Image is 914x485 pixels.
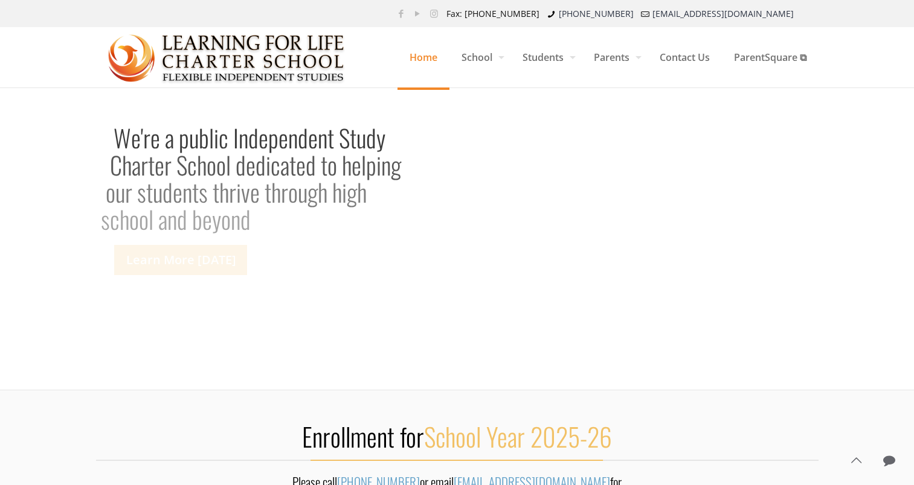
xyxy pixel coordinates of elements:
[147,335,152,350] div: d
[182,179,192,206] div: n
[167,335,172,350] div: e
[424,417,612,455] span: School Year 2025-26
[361,151,366,179] div: l
[342,179,347,206] div: i
[115,311,124,326] div: u
[132,151,141,179] div: a
[200,335,205,350] div: e
[318,179,327,206] div: h
[296,151,306,179] div: e
[141,151,148,179] div: r
[219,124,228,151] div: c
[193,287,199,311] div: e
[240,206,251,233] div: d
[143,124,150,151] div: r
[145,287,149,311] div: t
[182,335,187,350] div: g
[175,335,178,350] div: i
[195,335,200,350] div: g
[266,151,271,179] div: i
[158,206,167,233] div: a
[241,179,250,206] div: v
[327,151,337,179] div: o
[175,287,181,311] div: d
[137,179,146,206] div: s
[582,27,648,87] a: Parents
[347,179,357,206] div: g
[366,124,376,151] div: d
[187,151,197,179] div: c
[178,335,182,350] div: n
[231,206,240,233] div: n
[132,311,140,326] div: s
[135,335,140,350] div: o
[140,311,148,326] div: d
[214,335,219,350] div: a
[510,27,582,87] a: Students
[139,206,149,233] div: o
[110,151,122,179] div: C
[219,179,229,206] div: h
[115,179,125,206] div: u
[449,39,510,75] span: School
[356,124,366,151] div: u
[226,151,231,179] div: l
[271,179,281,206] div: h
[230,335,236,350] div: P
[366,151,376,179] div: p
[212,206,221,233] div: y
[140,335,144,350] div: a
[318,124,327,151] div: n
[163,179,173,206] div: d
[268,124,278,151] div: p
[652,8,794,19] a: [EMAIL_ADDRESS][DOMAIN_NAME]
[204,287,208,311] div: t
[250,179,260,206] div: e
[292,311,310,326] div: @
[314,311,324,326] div: 4
[648,39,722,75] span: Contact Us
[108,287,370,326] a: Our Last Board Meeting: Tuesday, August 26, 2025 @ 4:00PM
[120,335,127,350] div: w
[308,124,318,151] div: e
[181,311,190,326] div: u
[140,287,145,311] div: s
[176,151,187,179] div: S
[298,179,307,206] div: u
[213,179,219,206] div: t
[278,124,288,151] div: e
[115,287,121,311] div: u
[172,335,175,350] div: t
[348,311,358,326] div: P
[265,179,271,206] div: t
[281,179,288,206] div: r
[342,151,352,179] div: h
[411,7,424,19] a: YouTube icon
[121,287,126,311] div: r
[236,179,241,206] div: i
[249,335,254,350] div: e
[510,39,582,75] span: Students
[101,206,110,233] div: s
[428,7,440,19] a: Instagram icon
[391,151,401,179] div: g
[722,27,819,87] a: ParentSquare ⧉
[153,179,163,206] div: u
[144,335,147,350] div: r
[240,335,244,350] div: c
[279,311,288,326] div: 5
[155,151,164,179] div: e
[120,206,129,233] div: h
[298,124,308,151] div: d
[198,311,207,326] div: u
[165,124,174,151] div: a
[115,335,120,350] div: e
[327,124,334,151] div: t
[159,287,166,311] div: o
[559,8,634,19] a: [PHONE_NUMBER]
[224,311,233,326] div: 2
[288,124,298,151] div: n
[256,151,266,179] div: d
[199,179,208,206] div: s
[350,124,356,151] div: t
